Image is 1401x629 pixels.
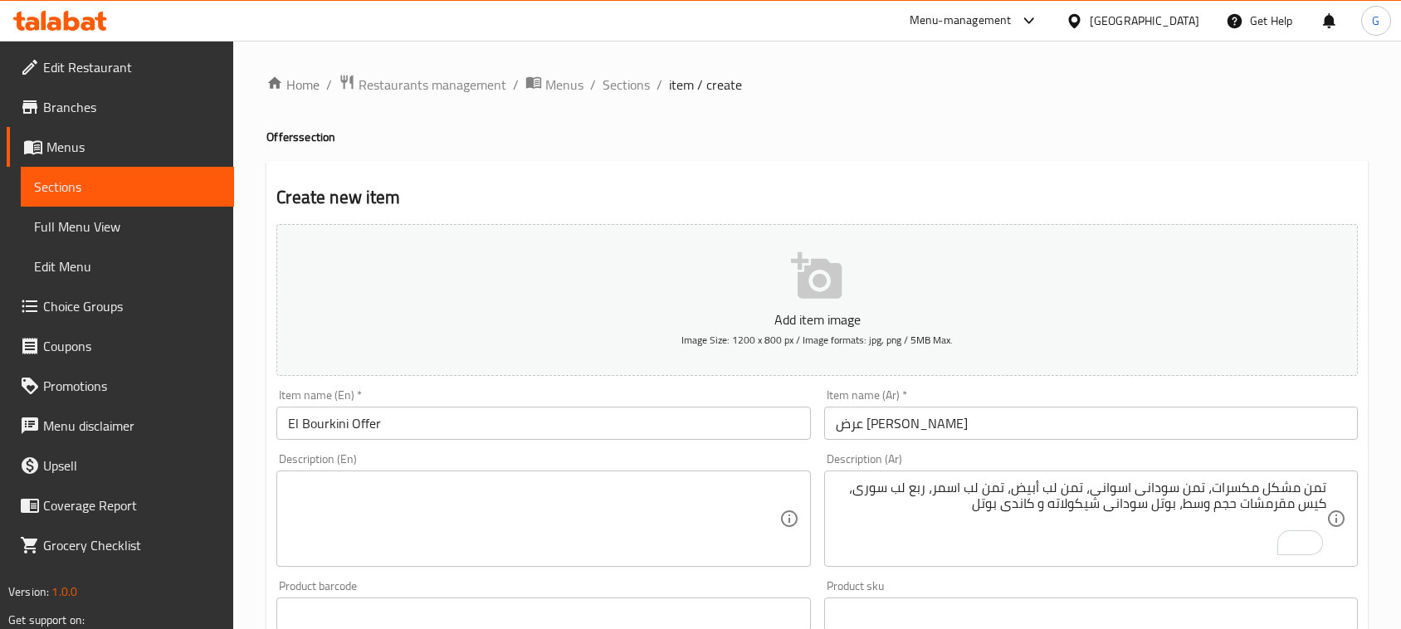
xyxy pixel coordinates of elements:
[836,480,1326,558] textarea: To enrich screen reader interactions, please activate Accessibility in Grammarly extension settings
[7,446,234,485] a: Upsell
[590,75,596,95] li: /
[7,87,234,127] a: Branches
[681,330,953,349] span: Image Size: 1200 x 800 px / Image formats: jpg, png / 5MB Max.
[46,137,221,157] span: Menus
[43,495,221,515] span: Coverage Report
[8,581,49,602] span: Version:
[7,525,234,565] a: Grocery Checklist
[7,326,234,366] a: Coupons
[276,224,1358,376] button: Add item imageImage Size: 1200 x 800 px / Image formats: jpg, png / 5MB Max.
[43,57,221,77] span: Edit Restaurant
[266,74,1368,95] nav: breadcrumb
[43,456,221,475] span: Upsell
[302,310,1332,329] p: Add item image
[7,366,234,406] a: Promotions
[7,485,234,525] a: Coverage Report
[326,75,332,95] li: /
[43,296,221,316] span: Choice Groups
[7,127,234,167] a: Menus
[43,535,221,555] span: Grocery Checklist
[21,167,234,207] a: Sections
[910,11,1012,31] div: Menu-management
[43,336,221,356] span: Coupons
[1090,12,1199,30] div: [GEOGRAPHIC_DATA]
[7,286,234,326] a: Choice Groups
[525,74,583,95] a: Menus
[7,406,234,446] a: Menu disclaimer
[21,207,234,246] a: Full Menu View
[669,75,742,95] span: item / create
[21,246,234,286] a: Edit Menu
[34,177,221,197] span: Sections
[359,75,506,95] span: Restaurants management
[513,75,519,95] li: /
[34,217,221,236] span: Full Menu View
[266,129,1368,145] h4: Offers section
[545,75,583,95] span: Menus
[339,74,506,95] a: Restaurants management
[603,75,650,95] a: Sections
[276,407,810,440] input: Enter name En
[34,256,221,276] span: Edit Menu
[824,407,1358,440] input: Enter name Ar
[43,97,221,117] span: Branches
[43,376,221,396] span: Promotions
[1372,12,1379,30] span: G
[7,47,234,87] a: Edit Restaurant
[51,581,77,602] span: 1.0.0
[43,416,221,436] span: Menu disclaimer
[266,75,320,95] a: Home
[657,75,662,95] li: /
[276,185,1358,210] h2: Create new item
